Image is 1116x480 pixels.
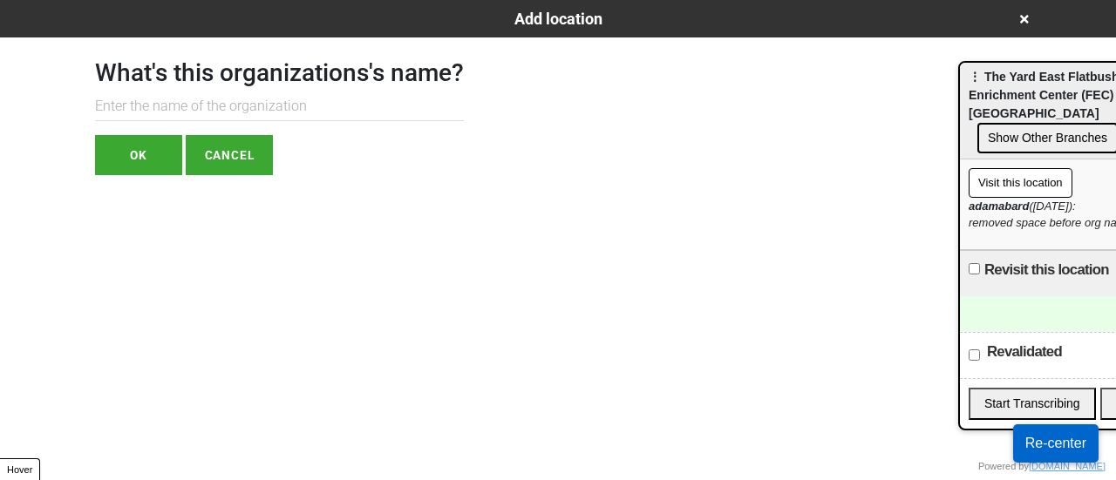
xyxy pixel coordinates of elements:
[95,135,182,175] button: OK
[969,199,1029,213] strong: adamabard
[95,58,464,88] h1: What's this organizations's name?
[186,135,273,175] button: CANCEL
[984,260,1109,281] label: Revisit this location
[987,341,1062,362] label: Revalidated
[969,168,1072,198] button: Visit this location
[1013,424,1099,463] button: Re-center
[95,92,464,121] input: Enter the name of the organization
[514,10,602,28] span: Add location
[1029,461,1106,471] a: [DOMAIN_NAME]
[978,459,1106,474] div: Powered by
[969,388,1096,420] button: Start Transcribing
